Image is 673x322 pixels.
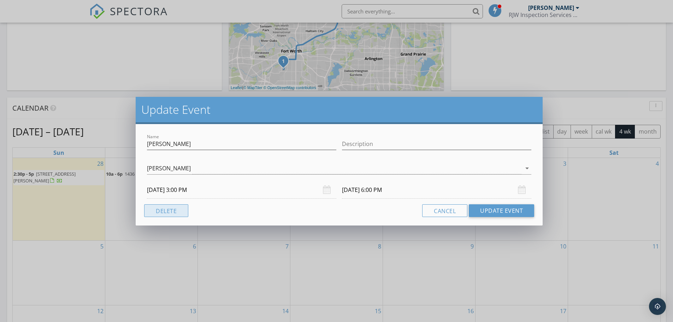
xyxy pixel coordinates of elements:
button: Cancel [422,204,467,217]
input: Select date [342,181,531,199]
input: Select date [147,181,336,199]
div: Open Intercom Messenger [649,298,666,315]
div: [PERSON_NAME] [147,165,191,171]
button: Delete [144,204,188,217]
h2: Update Event [141,103,537,117]
button: Update Event [469,204,534,217]
i: arrow_drop_down [523,164,531,172]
